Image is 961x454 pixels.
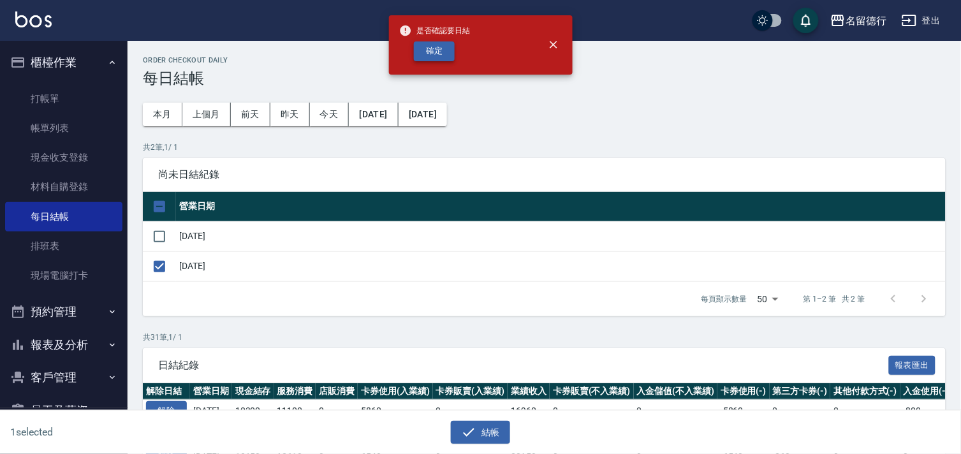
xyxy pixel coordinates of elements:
[701,293,747,305] p: 每頁顯示數量
[752,282,783,316] div: 50
[158,168,930,181] span: 尚未日結紀錄
[10,424,238,440] h6: 1 selected
[830,400,900,423] td: 0
[143,70,946,87] h3: 每日結帳
[5,328,122,362] button: 報表及分析
[158,359,889,372] span: 日結紀錄
[182,103,231,126] button: 上個月
[190,400,232,423] td: [DATE]
[146,401,187,421] button: 解除
[634,400,718,423] td: 0
[550,383,634,400] th: 卡券販賣(不入業績)
[274,400,316,423] td: 11100
[270,103,310,126] button: 昨天
[5,202,122,231] a: 每日結帳
[900,383,953,400] th: 入金使用(-)
[5,46,122,79] button: 櫃檯作業
[143,332,946,343] p: 共 31 筆, 1 / 1
[176,192,946,222] th: 營業日期
[889,356,936,376] button: 報表匯出
[232,383,274,400] th: 現金結存
[5,361,122,394] button: 客戶管理
[770,400,831,423] td: 0
[358,383,433,400] th: 卡券使用(入業績)
[358,400,433,423] td: 5860
[310,103,349,126] button: 今天
[15,11,52,27] img: Logo
[399,103,447,126] button: [DATE]
[316,400,358,423] td: 0
[176,251,946,281] td: [DATE]
[508,400,550,423] td: 16960
[316,383,358,400] th: 店販消費
[5,231,122,261] a: 排班表
[399,24,471,37] span: 是否確認要日結
[5,143,122,172] a: 現金收支登錄
[717,383,770,400] th: 卡券使用(-)
[143,383,190,400] th: 解除日結
[897,9,946,33] button: 登出
[414,41,455,61] button: 確定
[508,383,550,400] th: 業績收入
[232,400,274,423] td: 10300
[274,383,316,400] th: 服務消費
[143,56,946,64] h2: Order checkout daily
[825,8,891,34] button: 名留德行
[349,103,398,126] button: [DATE]
[190,383,232,400] th: 營業日期
[143,142,946,153] p: 共 2 筆, 1 / 1
[770,383,831,400] th: 第三方卡券(-)
[433,400,508,423] td: 0
[5,394,122,427] button: 員工及薪資
[846,13,886,29] div: 名留德行
[889,358,936,370] a: 報表匯出
[5,295,122,328] button: 預約管理
[717,400,770,423] td: -5860
[5,84,122,113] a: 打帳單
[176,221,946,251] td: [DATE]
[5,172,122,201] a: 材料自購登錄
[539,31,568,59] button: close
[451,421,510,444] button: 結帳
[143,103,182,126] button: 本月
[5,113,122,143] a: 帳單列表
[550,400,634,423] td: 0
[231,103,270,126] button: 前天
[900,400,953,423] td: -800
[793,8,819,33] button: save
[830,383,900,400] th: 其他付款方式(-)
[634,383,718,400] th: 入金儲值(不入業績)
[803,293,865,305] p: 第 1–2 筆 共 2 筆
[433,383,508,400] th: 卡券販賣(入業績)
[5,261,122,290] a: 現場電腦打卡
